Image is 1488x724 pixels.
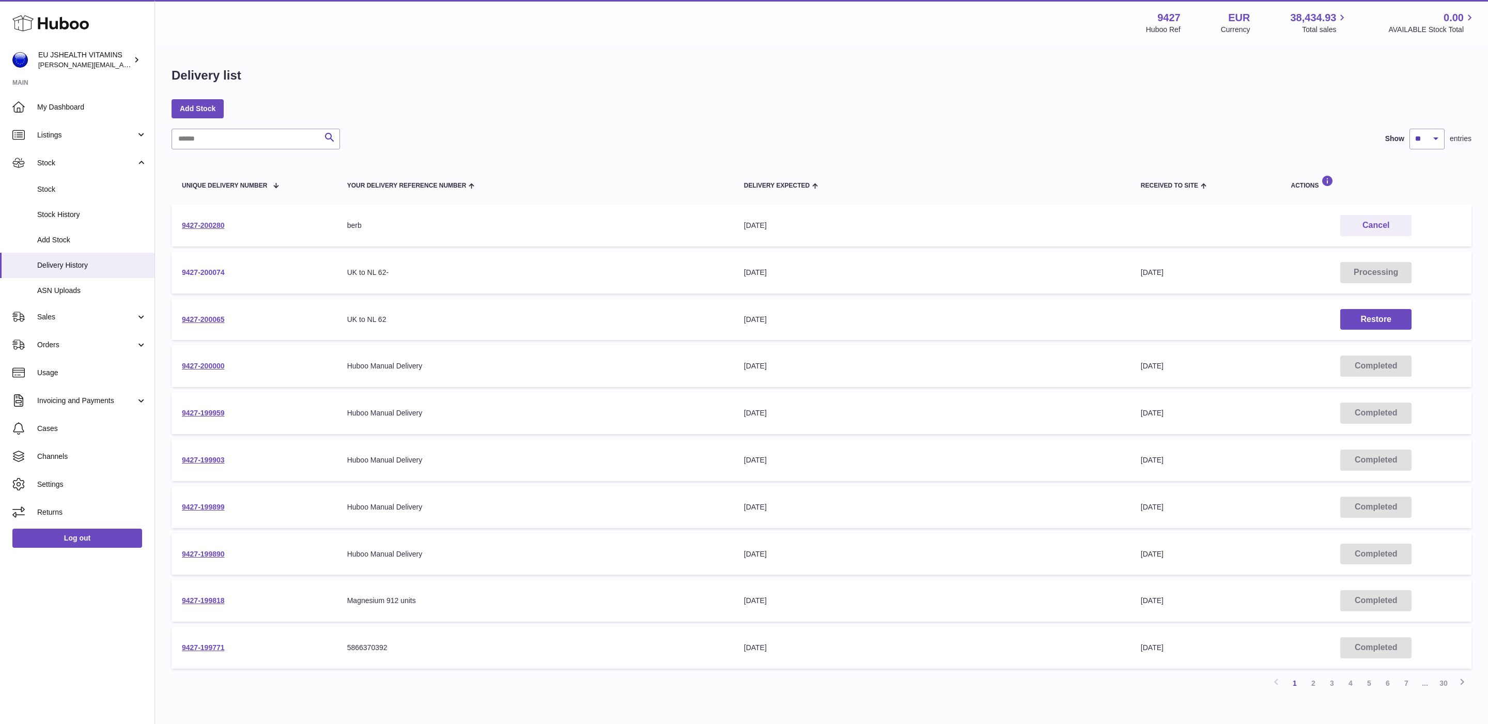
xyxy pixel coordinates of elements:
[1221,25,1250,35] div: Currency
[1378,674,1397,692] a: 6
[744,268,1120,278] div: [DATE]
[182,550,225,558] a: 9427-199890
[347,549,723,559] div: Huboo Manual Delivery
[37,260,147,270] span: Delivery History
[1434,674,1453,692] a: 30
[182,182,267,189] span: Unique Delivery Number
[37,158,136,168] span: Stock
[1141,550,1164,558] span: [DATE]
[1290,11,1348,35] a: 38,434.93 Total sales
[172,99,224,118] a: Add Stock
[1388,11,1476,35] a: 0.00 AVAILABLE Stock Total
[182,315,225,324] a: 9427-200065
[37,286,147,296] span: ASN Uploads
[1385,134,1404,144] label: Show
[1360,674,1378,692] a: 5
[347,182,467,189] span: Your Delivery Reference Number
[12,529,142,547] a: Log out
[1228,11,1250,25] strong: EUR
[37,184,147,194] span: Stock
[1141,503,1164,511] span: [DATE]
[1141,596,1164,605] span: [DATE]
[744,408,1120,418] div: [DATE]
[1141,409,1164,417] span: [DATE]
[1302,25,1348,35] span: Total sales
[347,596,723,606] div: Magnesium 912 units
[182,456,225,464] a: 9427-199903
[37,340,136,350] span: Orders
[744,596,1120,606] div: [DATE]
[172,67,241,84] h1: Delivery list
[1141,182,1198,189] span: Received to Site
[12,52,28,68] img: laura@jessicasepel.com
[347,268,723,278] div: UK to NL 62-
[37,452,147,461] span: Channels
[37,130,136,140] span: Listings
[347,221,723,230] div: berb
[1341,674,1360,692] a: 4
[37,312,136,322] span: Sales
[1141,268,1164,276] span: [DATE]
[182,409,225,417] a: 9427-199959
[38,60,207,69] span: [PERSON_NAME][EMAIL_ADDRESS][DOMAIN_NAME]
[1291,175,1461,189] div: Actions
[182,643,225,652] a: 9427-199771
[744,455,1120,465] div: [DATE]
[182,503,225,511] a: 9427-199899
[744,643,1120,653] div: [DATE]
[1416,674,1434,692] span: ...
[1388,25,1476,35] span: AVAILABLE Stock Total
[1157,11,1181,25] strong: 9427
[744,221,1120,230] div: [DATE]
[182,221,225,229] a: 9427-200280
[347,361,723,371] div: Huboo Manual Delivery
[182,362,225,370] a: 9427-200000
[37,507,147,517] span: Returns
[347,408,723,418] div: Huboo Manual Delivery
[182,268,225,276] a: 9427-200074
[37,102,147,112] span: My Dashboard
[347,643,723,653] div: 5866370392
[1285,674,1304,692] a: 1
[1141,456,1164,464] span: [DATE]
[1323,674,1341,692] a: 3
[744,549,1120,559] div: [DATE]
[37,396,136,406] span: Invoicing and Payments
[37,368,147,378] span: Usage
[37,210,147,220] span: Stock History
[37,235,147,245] span: Add Stock
[182,596,225,605] a: 9427-199818
[744,502,1120,512] div: [DATE]
[347,315,723,325] div: UK to NL 62
[347,502,723,512] div: Huboo Manual Delivery
[1397,674,1416,692] a: 7
[347,455,723,465] div: Huboo Manual Delivery
[1141,643,1164,652] span: [DATE]
[38,50,131,70] div: EU JSHEALTH VITAMINS
[1146,25,1181,35] div: Huboo Ref
[1290,11,1336,25] span: 38,434.93
[1340,215,1412,236] button: Cancel
[744,361,1120,371] div: [DATE]
[1450,134,1471,144] span: entries
[1340,309,1412,330] button: Restore
[1304,674,1323,692] a: 2
[744,182,810,189] span: Delivery Expected
[744,315,1120,325] div: [DATE]
[37,480,147,489] span: Settings
[1141,362,1164,370] span: [DATE]
[37,424,147,434] span: Cases
[1444,11,1464,25] span: 0.00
